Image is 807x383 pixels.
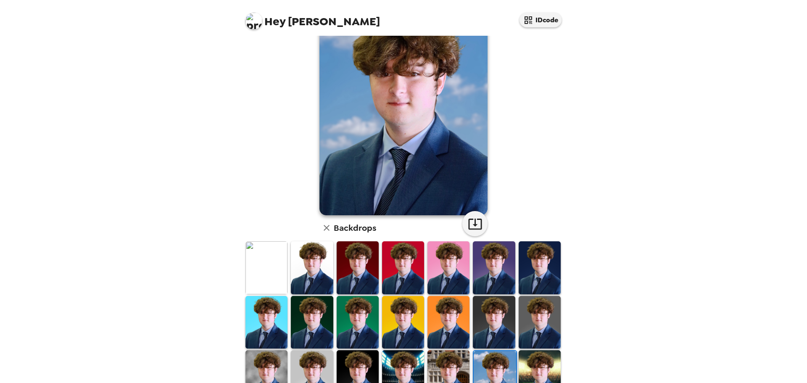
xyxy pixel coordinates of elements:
[319,5,488,215] img: user
[245,241,287,294] img: Original
[264,14,285,29] span: Hey
[520,13,562,27] button: IDcode
[334,221,376,235] h6: Backdrops
[245,13,262,29] img: profile pic
[245,8,380,27] span: [PERSON_NAME]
